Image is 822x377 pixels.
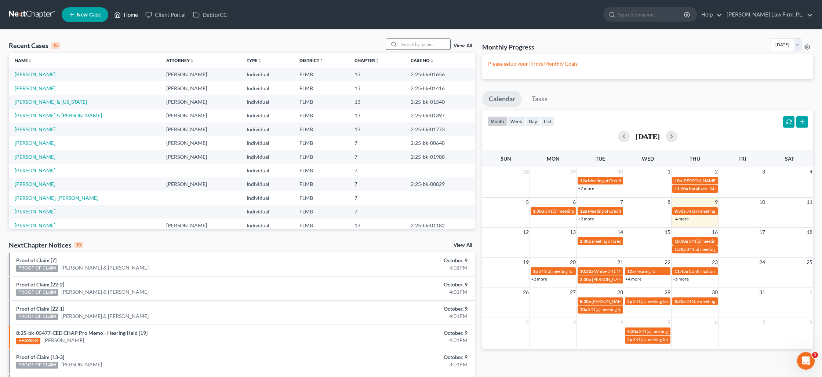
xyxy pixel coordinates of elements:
span: 1 [667,167,671,176]
span: 2 [714,167,719,176]
span: 10 [759,198,766,206]
a: [PERSON_NAME] & [PERSON_NAME] [61,288,149,296]
td: Individual [241,177,294,191]
td: 2:25-bk-01656 [405,67,475,81]
div: 10 [74,242,83,248]
span: 28 [616,288,624,297]
span: 29 [569,167,577,176]
span: Hearing for [635,268,657,274]
span: 341(a) meeting for [PERSON_NAME] & [PERSON_NAME] [639,329,749,334]
td: 13 [349,109,405,122]
td: FLMB [294,219,349,232]
td: [PERSON_NAME] [160,219,241,232]
td: [PERSON_NAME] [160,67,241,81]
input: Search by name... [399,39,450,50]
a: Home [110,8,142,21]
td: [PERSON_NAME] [160,177,241,191]
input: Search by name... [618,8,685,21]
a: Districtunfold_more [299,58,324,63]
td: 2:25-bk-00648 [405,136,475,150]
span: 29 [664,288,671,297]
a: [PERSON_NAME] [15,126,55,132]
td: 2:25-bk-00829 [405,177,475,191]
a: Case Nounfold_more [411,58,434,63]
span: Fri [738,155,746,162]
a: +2 more [531,276,547,282]
span: 27 [569,288,577,297]
a: +4 more [625,276,641,282]
span: 2p [627,299,632,304]
td: Individual [241,122,294,136]
td: Individual [241,205,294,219]
td: FLMB [294,95,349,109]
span: Mon [547,155,560,162]
span: Karabaev- 341 Meeting [689,186,734,191]
td: 7 [349,136,405,150]
a: Client Portal [142,8,189,21]
a: 8:25-bk-05477-CED CHAP Pro Memo - Hearing Held [19] [16,330,148,336]
i: unfold_more [190,59,194,63]
div: October, 9 [322,257,468,264]
a: View All [454,243,472,248]
span: 341(a) meeting for [PERSON_NAME] [588,307,659,312]
a: +4 more [673,216,689,222]
span: 13 [569,228,577,237]
td: FLMB [294,81,349,95]
a: Proof of Claim [7] [16,257,57,263]
i: unfold_more [430,59,434,63]
td: 2:25-bk-01416 [405,81,475,95]
a: Tasks [525,91,554,107]
a: [PERSON_NAME] [15,85,55,91]
i: unfold_more [258,59,262,63]
span: 25 [806,258,813,267]
div: October, 9 [322,354,468,361]
td: 13 [349,95,405,109]
a: Help [698,8,722,21]
td: [PERSON_NAME] [160,81,241,95]
span: 10a [627,268,634,274]
h2: [DATE] [636,132,660,140]
span: 3 [572,318,577,327]
td: Individual [241,67,294,81]
a: Proof of Claim [22-1] [16,305,64,312]
div: PROOF OF CLAIM [16,362,58,369]
span: 8:30a [674,299,685,304]
div: 15 [51,42,60,49]
td: FLMB [294,191,349,205]
a: Proof of Claim [22-2] [16,281,64,288]
a: Typeunfold_more [247,58,262,63]
td: 2:25-bk-01988 [405,150,475,164]
span: 341(a) meeting for [PERSON_NAME] [686,208,757,214]
div: PROOF OF CLAIM [16,289,58,296]
button: week [507,116,525,126]
span: 17 [759,228,766,237]
div: 4:01PM [322,312,468,320]
span: Confirmation Hearing for [PERSON_NAME] [689,268,773,274]
span: 1 [812,352,818,358]
span: 23 [711,258,719,267]
a: [PERSON_NAME] [15,181,55,187]
td: Individual [241,81,294,95]
span: 20 [569,258,577,267]
span: 12 [522,228,530,237]
span: 12a [580,178,587,183]
td: Individual [241,219,294,232]
span: [PERSON_NAME]- 341 Meeting [683,178,743,183]
span: 9 [714,198,719,206]
span: 3 [761,167,766,176]
span: meeting of creditors for [PERSON_NAME] [592,238,672,244]
span: 1 [809,288,813,297]
h3: Monthly Progress [482,43,534,51]
span: 4 [619,318,624,327]
span: Tue [596,155,605,162]
td: 2:25-bk-01397 [405,109,475,122]
p: Please setup your Firm's Monthly Goals [488,60,807,67]
span: 9:30a [674,208,685,214]
span: 26 [522,288,530,297]
a: [PERSON_NAME] [61,361,102,368]
div: October, 9 [322,305,468,312]
a: [PERSON_NAME] & [PERSON_NAME] [61,264,149,271]
div: 3:01PM [322,361,468,368]
td: [PERSON_NAME] [160,109,241,122]
a: Attorneyunfold_more [166,58,194,63]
